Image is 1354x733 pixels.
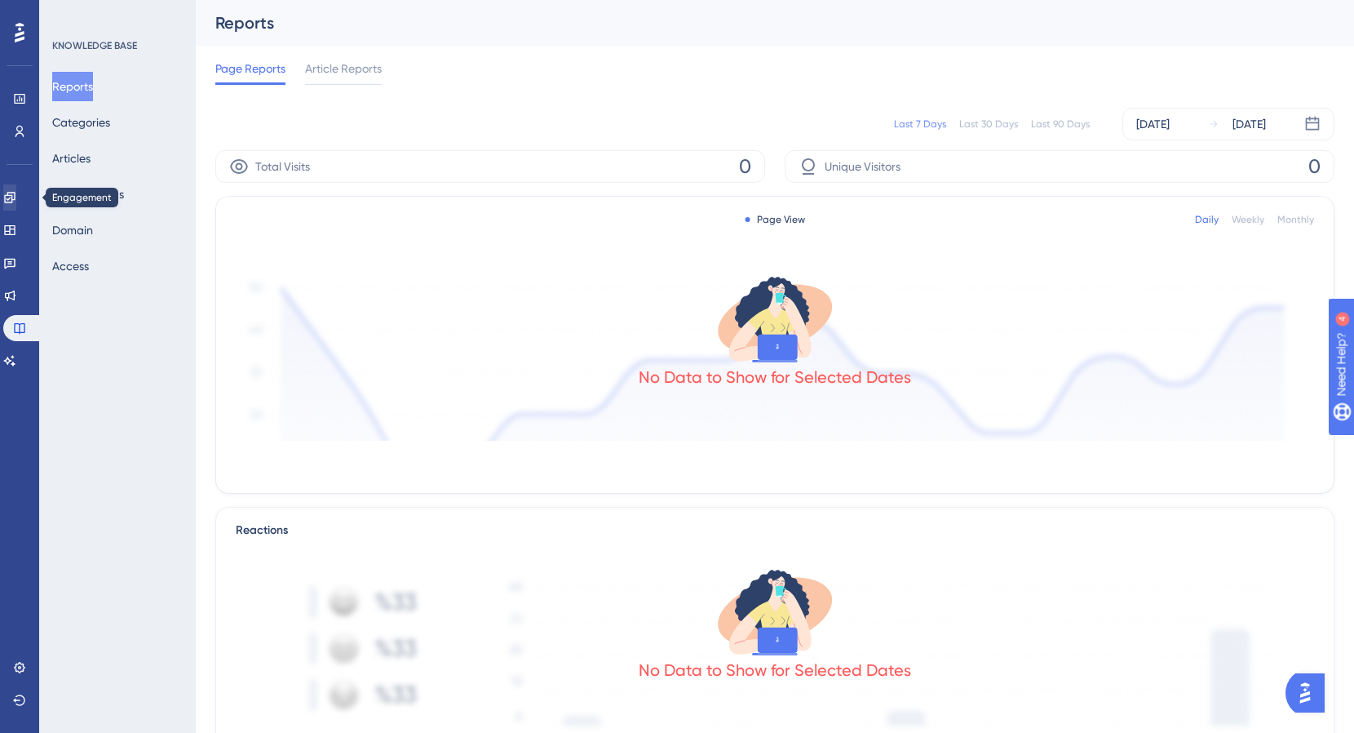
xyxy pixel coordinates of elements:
[52,180,124,209] button: Page Settings
[52,72,93,101] button: Reports
[52,215,93,245] button: Domain
[639,366,911,389] div: No Data to Show for Selected Dates
[38,4,102,24] span: Need Help?
[1232,114,1266,134] div: [DATE]
[894,118,946,131] div: Last 7 Days
[305,59,382,78] span: Article Reports
[1195,213,1219,226] div: Daily
[639,659,911,682] div: No Data to Show for Selected Dates
[739,153,751,180] span: 0
[1277,213,1314,226] div: Monthly
[52,108,110,137] button: Categories
[52,251,89,281] button: Access
[113,8,118,21] div: 4
[1232,213,1264,226] div: Weekly
[1136,114,1170,134] div: [DATE]
[215,59,285,78] span: Page Reports
[52,144,91,173] button: Articles
[255,157,310,176] span: Total Visits
[746,213,805,226] div: Page View
[825,157,900,176] span: Unique Visitors
[1308,153,1321,180] span: 0
[1031,118,1090,131] div: Last 90 Days
[236,521,1314,540] div: Reactions
[1285,669,1334,717] iframe: UserGuiding AI Assistant Launcher
[215,11,1294,34] div: Reports
[52,39,137,52] div: KNOWLEDGE BASE
[959,118,1018,131] div: Last 30 Days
